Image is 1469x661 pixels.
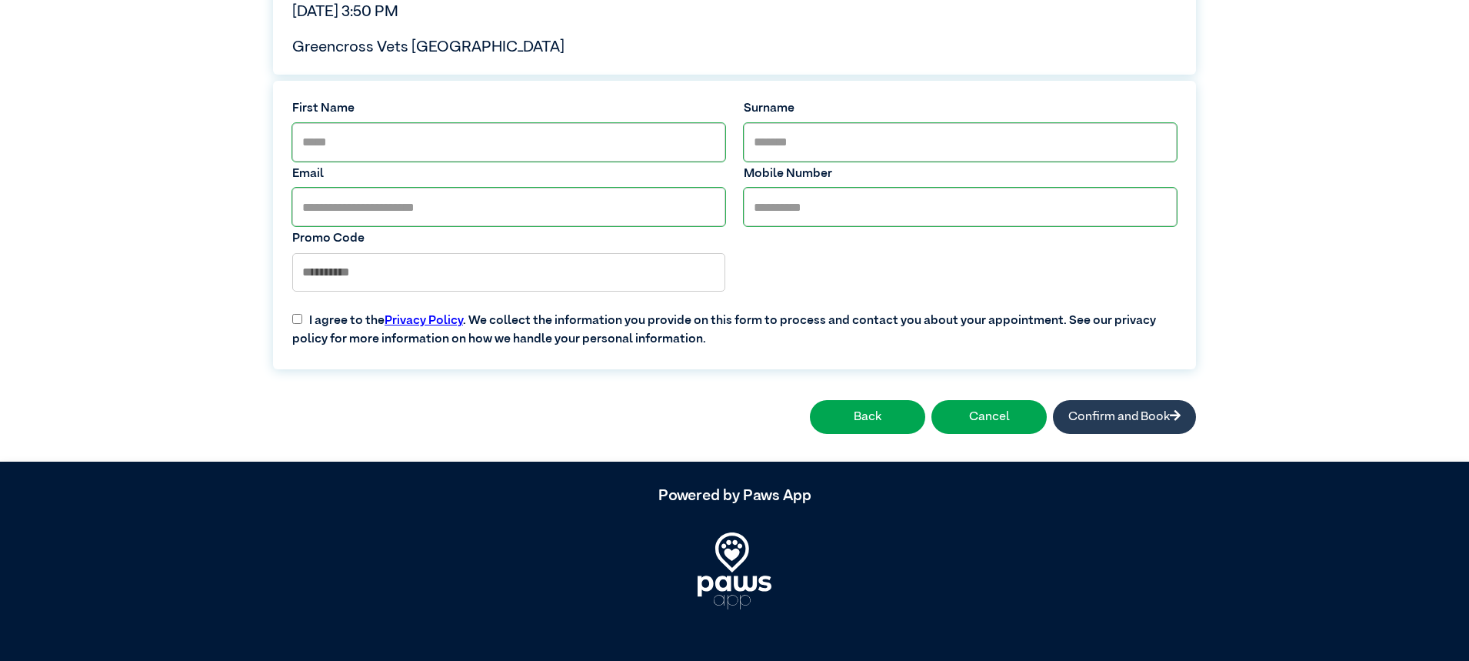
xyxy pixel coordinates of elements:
input: I agree to thePrivacy Policy. We collect the information you provide on this form to process and ... [292,314,302,324]
label: First Name [292,99,725,118]
label: Surname [744,99,1177,118]
label: Email [292,165,725,183]
span: Greencross Vets [GEOGRAPHIC_DATA] [292,39,565,55]
h5: Powered by Paws App [273,486,1196,505]
img: PawsApp [698,532,771,609]
a: Privacy Policy [385,315,463,327]
label: I agree to the . We collect the information you provide on this form to process and contact you a... [283,299,1186,349]
label: Mobile Number [744,165,1177,183]
label: Promo Code [292,229,725,248]
span: [DATE] 3:50 PM [292,4,398,19]
button: Confirm and Book [1053,400,1196,434]
button: Back [810,400,925,434]
button: Cancel [931,400,1047,434]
